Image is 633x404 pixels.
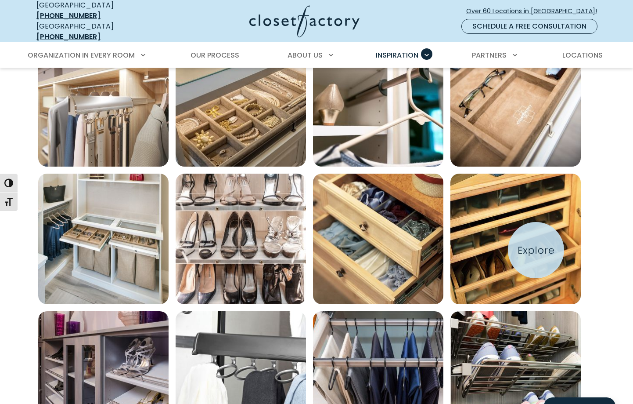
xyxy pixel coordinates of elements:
[313,36,443,167] img: Synergy valet rod
[472,50,507,60] span: Partners
[466,4,604,19] a: Over 60 Locations in [GEOGRAPHIC_DATA]!
[38,36,169,167] img: Belt rack accessory
[450,174,581,304] a: Open inspiration gallery to preview enlarged image
[38,36,169,167] a: Open inspiration gallery to preview enlarged image
[376,50,418,60] span: Inspiration
[288,50,323,60] span: About Us
[28,50,135,60] span: Organization in Every Room
[249,5,360,37] img: Closet Factory Logo
[313,174,443,304] a: Open inspiration gallery to preview enlarged image
[461,19,597,34] a: Schedule a Free Consultation
[450,36,581,167] img: sunglass tray
[176,174,306,304] img: Slanted shoe shelves with Lucite toe catch
[191,50,239,60] span: Our Process
[36,11,101,21] a: [PHONE_NUMBER]
[36,21,164,42] div: [GEOGRAPHIC_DATA]
[36,32,101,42] a: [PHONE_NUMBER]
[38,174,169,304] a: Open inspiration gallery to preview enlarged image
[450,36,581,167] a: Open inspiration gallery to preview enlarged image
[450,174,581,304] img: Shoe drawers with lucite fronts
[313,36,443,167] a: Open inspiration gallery to preview enlarged image
[22,43,611,68] nav: Primary Menu
[176,174,306,304] a: Open inspiration gallery to preview enlarged image
[176,36,306,167] a: Open inspiration gallery to preview enlarged image
[562,50,603,60] span: Locations
[176,36,306,167] img: Tan velvet jewelry tray on pull-out shelf, counter with glass cutout
[38,174,169,304] img: Suede trays for sunglasses and jewelry. Fabric hamper bags below.
[466,7,604,16] span: Over 60 Locations in [GEOGRAPHIC_DATA]!
[313,174,443,304] img: Lucite drawer dividers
